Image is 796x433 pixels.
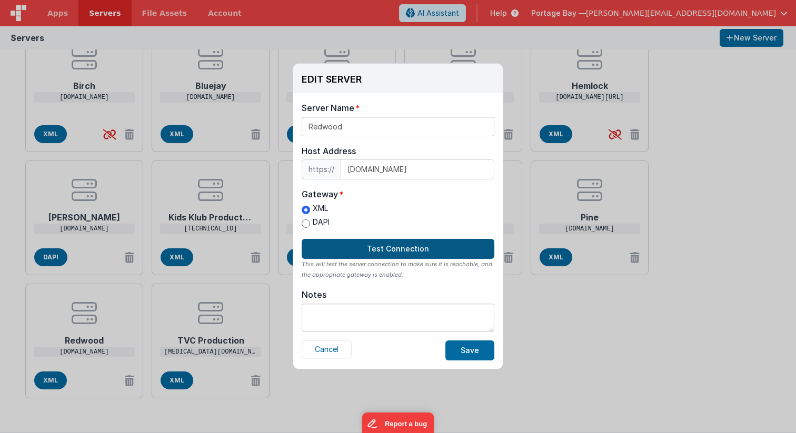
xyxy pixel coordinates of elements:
button: Test Connection [302,239,494,259]
label: DAPI [302,217,330,228]
button: Save [445,340,494,360]
button: Cancel [302,340,352,358]
div: Notes [302,289,326,300]
div: This will test the server connection to make sure it is reachable, and the appropriate gateway is... [302,259,494,280]
input: IP or domain name [341,159,494,179]
input: DAPI [302,219,310,228]
div: Server Name [302,102,354,114]
span: https:// [302,159,341,179]
input: My Server [302,117,494,136]
div: Gateway [302,188,338,200]
div: Host Address [302,145,494,157]
input: XML [302,206,310,214]
label: XML [302,203,330,214]
h3: EDIT SERVER [302,74,362,85]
